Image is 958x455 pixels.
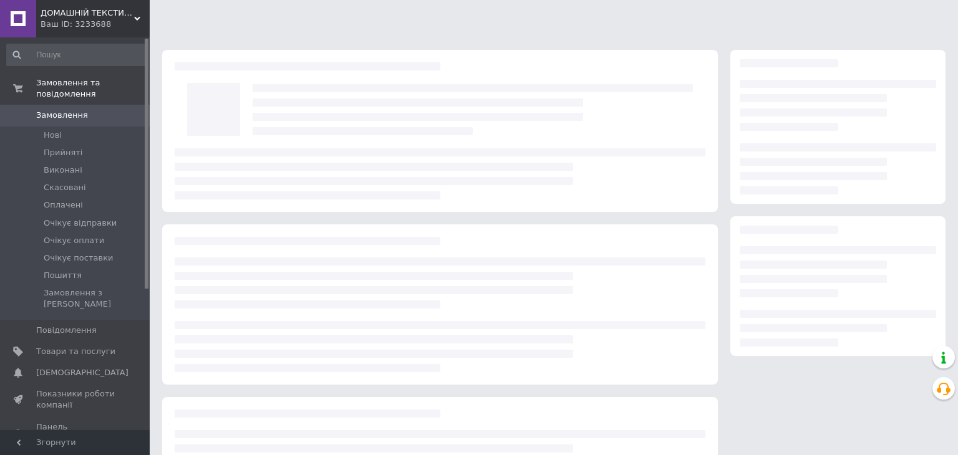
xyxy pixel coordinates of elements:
[36,325,97,336] span: Повідомлення
[36,346,115,357] span: Товари та послуги
[41,7,134,19] span: ДОМАШНІЙ ТЕКСТИЛЬ - затишок та комфорт у Вашому домі
[36,388,115,411] span: Показники роботи компанії
[44,199,83,211] span: Оплачені
[44,235,104,246] span: Очікує оплати
[44,130,62,141] span: Нові
[36,77,150,100] span: Замовлення та повідомлення
[44,218,117,229] span: Очікує відправки
[44,165,82,176] span: Виконані
[44,147,82,158] span: Прийняті
[36,421,115,444] span: Панель управління
[44,182,86,193] span: Скасовані
[44,287,146,310] span: Замовлення з [PERSON_NAME]
[6,44,147,66] input: Пошук
[36,367,128,378] span: [DEMOGRAPHIC_DATA]
[36,110,88,121] span: Замовлення
[41,19,150,30] div: Ваш ID: 3233688
[44,270,82,281] span: Пошиття
[44,252,113,264] span: Очікує поставки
